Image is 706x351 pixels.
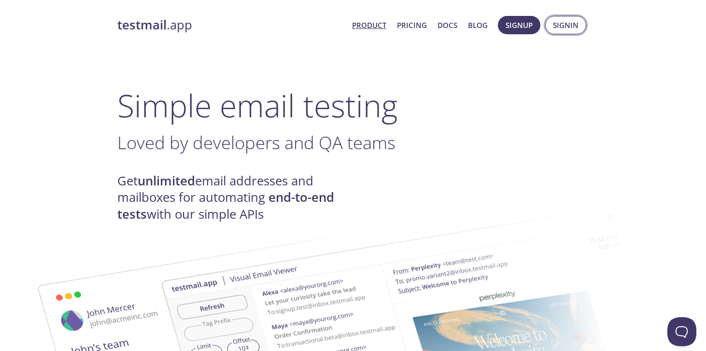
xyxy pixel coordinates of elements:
strong: end-to-end tests [117,189,334,222]
h1: Simple email testing [117,87,589,124]
a: Pricing [397,19,427,31]
a: Blog [468,19,488,31]
a: Docs [438,19,457,31]
iframe: Help Scout Beacon - Open [667,317,696,346]
strong: testmail [117,16,167,33]
button: Signup [498,16,540,34]
a: Product [352,19,386,31]
span: Loved by developers and QA teams [117,130,395,154]
button: Signin [545,16,586,34]
span: Signup [506,19,533,31]
a: testmail.app [117,17,344,33]
span: Signin [553,19,579,31]
strong: unlimited [138,172,195,189]
h4: Get email addresses and mailboxes for automating with our simple APIs [117,173,353,223]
